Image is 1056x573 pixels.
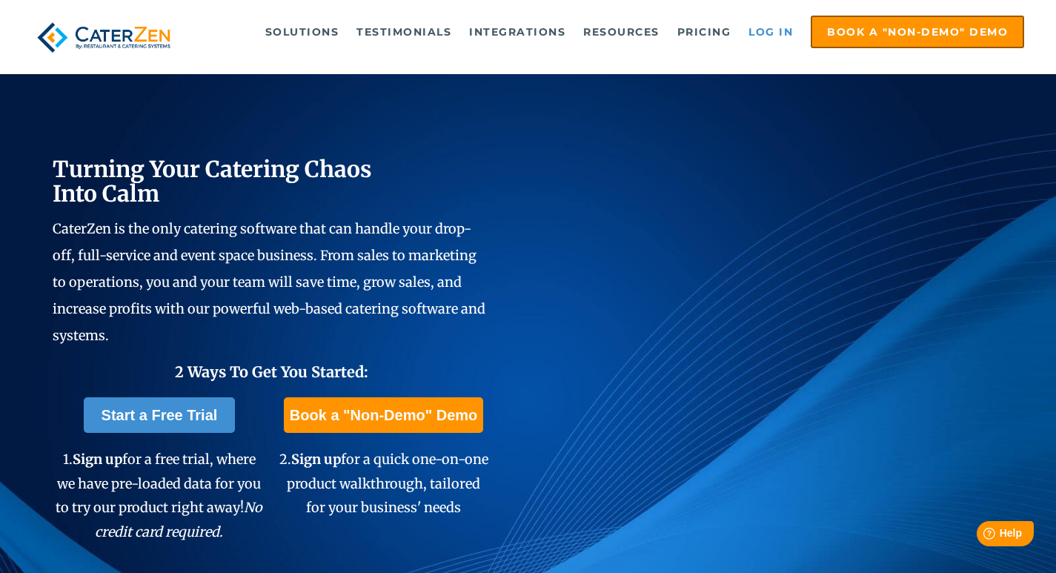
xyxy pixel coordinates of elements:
iframe: Help widget launcher [924,515,1040,557]
img: caterzen [32,16,176,59]
span: 2. for a quick one-on-one product walkthrough, tailored for your business' needs [279,451,488,516]
span: Sign up [291,451,341,468]
a: Integrations [462,17,573,47]
span: 1. for a free trial, where we have pre-loaded data for you to try our product right away! [56,451,262,540]
span: 2 Ways To Get You Started: [175,362,368,381]
a: Start a Free Trial [84,397,236,433]
span: Sign up [73,451,122,468]
a: Pricing [670,17,739,47]
a: Testimonials [349,17,459,47]
a: Resources [576,17,667,47]
a: Solutions [258,17,347,47]
a: Log in [741,17,800,47]
div: Navigation Menu [202,16,1025,48]
a: Book a "Non-Demo" Demo [811,16,1024,48]
em: No credit card required. [95,499,262,540]
a: Book a "Non-Demo" Demo [284,397,483,433]
span: Turning Your Catering Chaos Into Calm [53,155,372,208]
span: CaterZen is the only catering software that can handle your drop-off, full-service and event spac... [53,220,485,344]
